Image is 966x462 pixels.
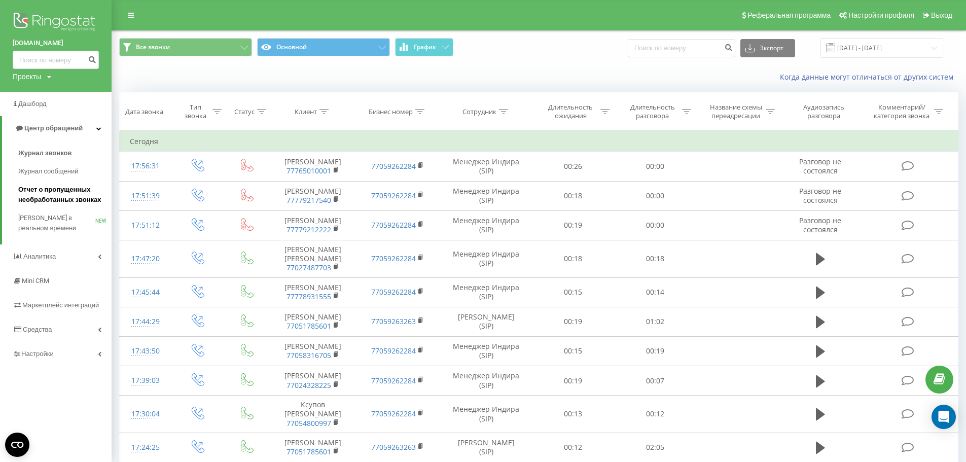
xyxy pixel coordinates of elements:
div: Тип звонка [181,103,210,120]
button: Экспорт [740,39,795,57]
td: 00:12 [614,396,696,433]
td: 00:00 [614,210,696,240]
span: Реферальная программа [747,11,831,19]
td: 00:19 [614,336,696,366]
div: Аудиозапись разговора [791,103,856,120]
a: 77059262284 [371,346,416,356]
td: 01:02 [614,307,696,336]
td: Менеджер Индира (SIP) [440,336,532,366]
td: Ксупов [PERSON_NAME] [270,396,355,433]
button: Основной [257,38,390,56]
td: [PERSON_NAME] [270,307,355,336]
span: Маркетплейс интеграций [22,301,99,309]
a: 77027487703 [287,263,331,272]
a: 77765010001 [287,166,331,175]
div: 17:43:50 [130,341,162,361]
span: Журнал сообщений [18,166,78,176]
span: Разговор не состоялся [799,216,841,234]
div: Бизнес номер [369,108,413,116]
td: 00:00 [614,152,696,181]
a: [DOMAIN_NAME] [13,38,99,48]
div: 17:51:39 [130,186,162,206]
td: [PERSON_NAME] [270,181,355,210]
td: 00:19 [532,307,614,336]
td: [PERSON_NAME] [270,277,355,307]
a: 77051785601 [287,321,331,331]
div: Комментарий/категория звонка [872,103,932,120]
a: 77059263263 [371,442,416,452]
span: График [414,44,436,51]
span: Отчет о пропущенных необработанных звонках [18,185,106,205]
span: [PERSON_NAME] в реальном времени [18,213,95,233]
td: [PERSON_NAME] (SIP) [440,307,532,336]
a: 77779212222 [287,225,331,234]
span: Выход [931,11,952,19]
td: 00:15 [532,277,614,307]
div: Длительность разговора [625,103,679,120]
button: Open CMP widget [5,433,29,457]
div: 17:45:44 [130,282,162,302]
td: 00:07 [614,366,696,396]
div: 17:39:03 [130,371,162,390]
td: Менеджер Индира (SIP) [440,152,532,181]
div: Проекты [13,72,41,82]
div: 17:24:25 [130,438,162,457]
td: 00:18 [614,240,696,277]
span: Дашборд [18,100,47,108]
td: [PERSON_NAME] [270,366,355,396]
div: Дата звонка [125,108,163,116]
div: Клиент [295,108,317,116]
td: 02:05 [614,433,696,462]
a: 77059262284 [371,191,416,200]
span: Все звонки [136,43,170,51]
td: 00:26 [532,152,614,181]
input: Поиск по номеру [13,51,99,69]
div: Статус [234,108,255,116]
td: [PERSON_NAME] [270,336,355,366]
td: Сегодня [120,131,958,152]
div: Сотрудник [462,108,496,116]
div: 17:56:31 [130,156,162,176]
a: Журнал звонков [18,144,112,162]
div: 17:47:20 [130,249,162,269]
span: Разговор не состоялся [799,186,841,205]
a: 77059262284 [371,161,416,171]
td: 00:00 [614,181,696,210]
span: Аналитика [23,253,56,260]
a: 77059262284 [371,409,416,418]
img: Ringostat logo [13,10,99,35]
a: Центр обращений [2,116,112,140]
a: 77059262284 [371,220,416,230]
button: График [395,38,453,56]
span: Журнал звонков [18,148,71,158]
td: [PERSON_NAME] [270,433,355,462]
td: [PERSON_NAME] (SIP) [440,433,532,462]
a: 77059262284 [371,376,416,385]
td: [PERSON_NAME] [PERSON_NAME] [270,240,355,277]
div: 17:51:12 [130,216,162,235]
td: [PERSON_NAME] [270,210,355,240]
a: 77778931555 [287,292,331,301]
td: 00:19 [532,366,614,396]
span: Настройки [21,350,54,358]
div: 17:44:29 [130,312,162,332]
td: Менеджер Индира (SIP) [440,210,532,240]
span: Настройки профиля [848,11,914,19]
td: 00:14 [614,277,696,307]
a: 77051785601 [287,447,331,456]
a: 77058316705 [287,350,331,360]
a: 77024328225 [287,380,331,390]
input: Поиск по номеру [628,39,735,57]
td: Менеджер Индира (SIP) [440,181,532,210]
td: 00:13 [532,396,614,433]
div: 17:30:04 [130,404,162,424]
td: Менеджер Индира (SIP) [440,396,532,433]
div: Длительность ожидания [544,103,598,120]
td: 00:15 [532,336,614,366]
td: [PERSON_NAME] [270,152,355,181]
a: 77059262284 [371,254,416,263]
td: 00:18 [532,181,614,210]
a: [PERSON_NAME] в реальном времениNEW [18,209,112,237]
span: Разговор не состоялся [799,157,841,175]
a: 77054800997 [287,418,331,428]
